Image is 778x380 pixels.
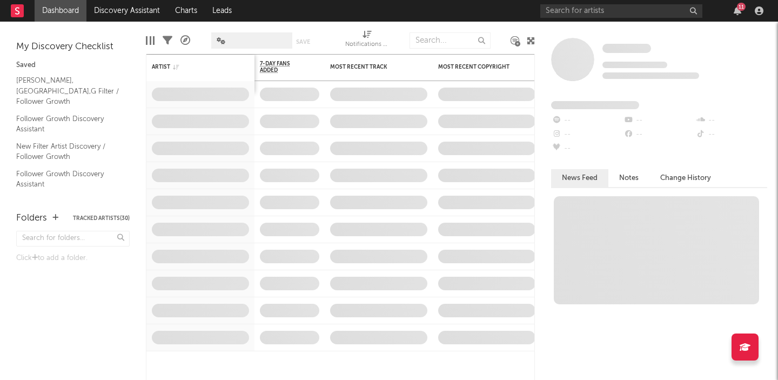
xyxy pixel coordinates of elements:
div: A&R Pipeline [180,27,190,54]
div: -- [623,114,695,128]
a: Follower Growth Discovery Assistant [16,113,119,135]
a: [PERSON_NAME],[GEOGRAPHIC_DATA],G Filter / Follower Growth [16,75,119,108]
span: Fans Added by Platform [551,101,639,109]
span: 0 fans last week [602,72,699,79]
div: -- [551,142,623,156]
button: Tracked Artists(30) [73,216,130,221]
div: Most Recent Copyright [438,64,519,70]
button: Save [296,39,310,45]
div: -- [623,128,695,142]
input: Search... [410,32,491,49]
div: Filters [163,27,172,54]
button: News Feed [551,169,608,187]
span: Some Artist [602,44,651,53]
span: 7-Day Fans Added [260,61,303,74]
a: New Filter Artist Discovery / Follower Growth [16,141,119,163]
div: -- [695,114,767,128]
div: Click to add a folder. [16,252,130,265]
div: 11 [737,3,746,11]
div: My Discovery Checklist [16,41,130,54]
div: Notifications (Artist) [345,38,388,51]
span: Tracking Since: [DATE] [602,62,667,68]
a: Some Artist [602,43,651,54]
div: Folders [16,212,47,225]
div: -- [551,114,623,128]
div: -- [551,128,623,142]
div: -- [695,128,767,142]
button: Notes [608,169,649,187]
input: Search for artists [540,4,702,18]
a: Follower Growth Discovery Assistant [16,168,119,190]
div: Artist [152,64,233,70]
div: Notifications (Artist) [345,27,388,54]
button: Change History [649,169,722,187]
div: Saved [16,59,130,72]
input: Search for folders... [16,231,130,246]
div: Most Recent Track [330,64,411,70]
div: Edit Columns [146,27,155,54]
button: 11 [734,6,741,15]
